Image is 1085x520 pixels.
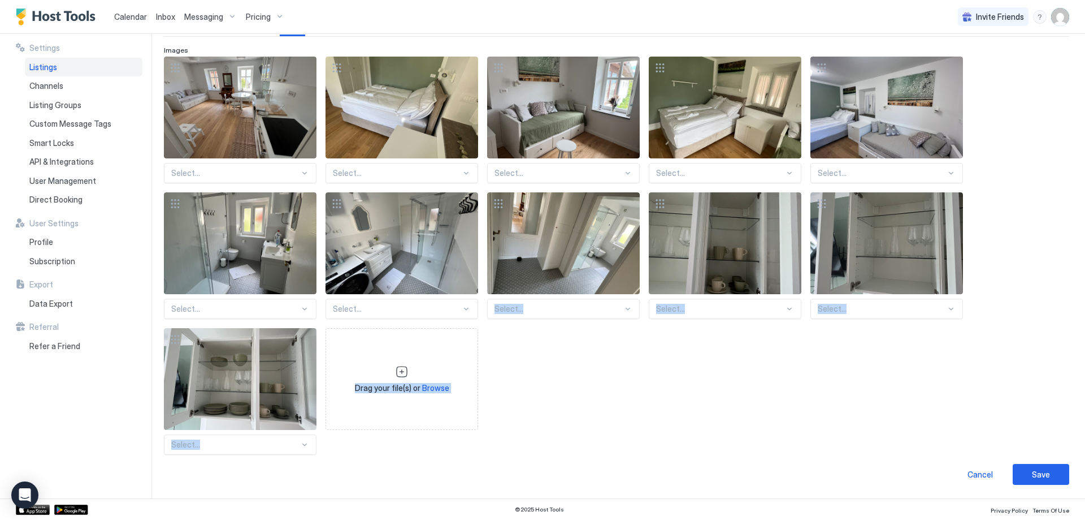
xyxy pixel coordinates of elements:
span: Pricing [246,12,271,22]
div: View image [325,192,478,294]
div: View image [810,192,963,294]
div: View image [487,192,640,294]
a: Smart Locks [25,134,142,153]
div: View image [649,192,801,294]
div: View image [649,57,801,158]
span: Terms Of Use [1032,507,1069,514]
div: menu [1033,10,1047,24]
span: Privacy Policy [991,507,1028,514]
div: View image [164,328,316,430]
span: Channels [29,81,63,91]
a: Channels [25,76,142,96]
div: View image [325,57,478,158]
a: Profile [25,233,142,252]
span: Direct Booking [29,195,83,205]
span: Calendar [114,12,147,22]
span: Inbox [156,12,175,22]
button: Save [1013,464,1069,485]
span: Data Export [29,299,73,309]
span: Drag your file(s) or [355,383,449,393]
span: Profile [29,237,53,247]
button: Cancel [952,464,1008,485]
a: User Management [25,171,142,191]
a: Subscription [25,252,142,271]
span: Browse [422,383,449,393]
span: Custom Message Tags [29,119,111,129]
a: App Store [16,505,50,515]
span: Subscription [29,256,75,267]
div: View image [164,57,316,158]
a: Listings [25,58,142,77]
span: Listings [29,62,57,72]
span: User Management [29,176,96,186]
span: Smart Locks [29,138,74,148]
a: Google Play Store [54,505,88,515]
span: Listing Groups [29,100,81,110]
a: Listing Groups [25,96,142,115]
span: Export [29,280,53,290]
a: Data Export [25,294,142,313]
a: Calendar [114,11,147,23]
span: User Settings [29,218,79,229]
div: View image [487,57,640,158]
div: Cancel [967,469,993,480]
span: Refer a Friend [29,341,80,351]
div: Open Intercom Messenger [11,482,38,509]
a: Terms Of Use [1032,504,1069,515]
span: © 2025 Host Tools [515,506,564,513]
span: Referral [29,322,59,332]
div: User profile [1051,8,1069,26]
div: View image [164,192,316,294]
div: View image [810,57,963,158]
a: Host Tools Logo [16,8,101,25]
a: Custom Message Tags [25,114,142,134]
span: Invite Friends [976,12,1024,22]
a: Inbox [156,11,175,23]
a: Refer a Friend [25,337,142,356]
span: API & Integrations [29,157,94,167]
a: Privacy Policy [991,504,1028,515]
a: Direct Booking [25,190,142,209]
span: Images [164,46,188,54]
span: Messaging [184,12,223,22]
a: API & Integrations [25,152,142,171]
span: Settings [29,43,60,53]
div: Save [1032,469,1050,480]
